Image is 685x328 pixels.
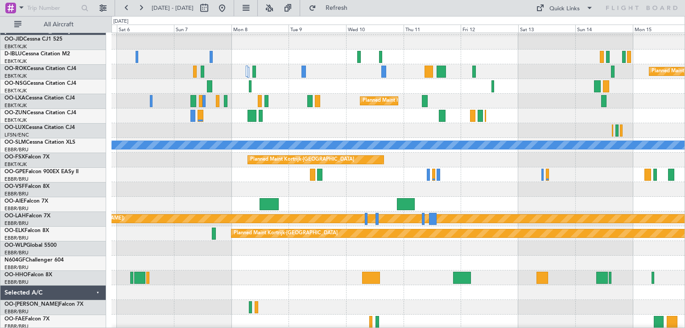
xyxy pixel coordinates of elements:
[575,25,633,33] div: Sun 14
[113,18,128,25] div: [DATE]
[518,25,576,33] div: Sat 13
[4,117,27,124] a: EBKT/KJK
[532,1,598,15] button: Quick Links
[4,37,23,42] span: OO-JID
[4,43,27,50] a: EBKT/KJK
[117,25,174,33] div: Sat 6
[4,110,76,116] a: OO-ZUNCessna Citation CJ4
[234,227,338,240] div: Planned Maint Kortrijk-[GEOGRAPHIC_DATA]
[4,140,26,145] span: OO-SLM
[4,110,27,116] span: OO-ZUN
[27,1,78,15] input: Trip Number
[4,257,25,263] span: N604GF
[4,279,29,286] a: EBBR/BRU
[4,184,25,189] span: OO-VSF
[4,205,29,212] a: EBBR/BRU
[4,81,76,86] a: OO-NSGCessna Citation CJ4
[4,73,27,79] a: EBKT/KJK
[4,95,75,101] a: OO-LXACessna Citation CJ4
[4,66,76,71] a: OO-ROKCessna Citation CJ4
[4,302,83,307] a: OO-[PERSON_NAME]Falcon 7X
[4,302,59,307] span: OO-[PERSON_NAME]
[4,146,29,153] a: EBBR/BRU
[4,249,29,256] a: EBBR/BRU
[23,21,94,28] span: All Aircraft
[4,51,22,57] span: D-IBLU
[4,184,50,189] a: OO-VSFFalcon 8X
[4,243,57,248] a: OO-WLPGlobal 5500
[4,264,29,271] a: EBBR/BRU
[4,81,27,86] span: OO-NSG
[4,132,29,138] a: LFSN/ENC
[4,243,26,248] span: OO-WLP
[10,17,97,32] button: All Aircraft
[4,235,29,241] a: EBBR/BRU
[4,140,75,145] a: OO-SLMCessna Citation XLS
[250,153,354,166] div: Planned Maint Kortrijk-[GEOGRAPHIC_DATA]
[4,199,24,204] span: OO-AIE
[4,308,29,315] a: EBBR/BRU
[4,316,25,322] span: OO-FAE
[346,25,404,33] div: Wed 10
[289,25,346,33] div: Tue 9
[4,199,48,204] a: OO-AIEFalcon 7X
[4,316,50,322] a: OO-FAEFalcon 7X
[4,191,29,197] a: EBBR/BRU
[4,66,27,71] span: OO-ROK
[4,169,78,174] a: OO-GPEFalcon 900EX EASy II
[4,95,25,101] span: OO-LXA
[4,125,75,130] a: OO-LUXCessna Citation CJ4
[318,5,355,11] span: Refresh
[4,257,64,263] a: N604GFChallenger 604
[4,102,27,109] a: EBKT/KJK
[4,272,52,278] a: OO-HHOFalcon 8X
[4,228,49,233] a: OO-ELKFalcon 8X
[549,4,580,13] div: Quick Links
[4,161,27,168] a: EBKT/KJK
[4,169,25,174] span: OO-GPE
[4,176,29,183] a: EBBR/BRU
[4,37,62,42] a: OO-JIDCessna CJ1 525
[404,25,461,33] div: Thu 11
[4,58,27,65] a: EBKT/KJK
[4,87,27,94] a: EBKT/KJK
[4,125,25,130] span: OO-LUX
[152,4,194,12] span: [DATE] - [DATE]
[174,25,231,33] div: Sun 7
[231,25,289,33] div: Mon 8
[4,272,28,278] span: OO-HHO
[4,213,50,219] a: OO-LAHFalcon 7X
[4,220,29,227] a: EBBR/BRU
[4,213,26,219] span: OO-LAH
[4,51,70,57] a: D-IBLUCessna Citation M2
[305,1,358,15] button: Refresh
[4,154,50,160] a: OO-FSXFalcon 7X
[363,94,466,108] div: Planned Maint Kortrijk-[GEOGRAPHIC_DATA]
[4,228,25,233] span: OO-ELK
[4,154,25,160] span: OO-FSX
[461,25,518,33] div: Fri 12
